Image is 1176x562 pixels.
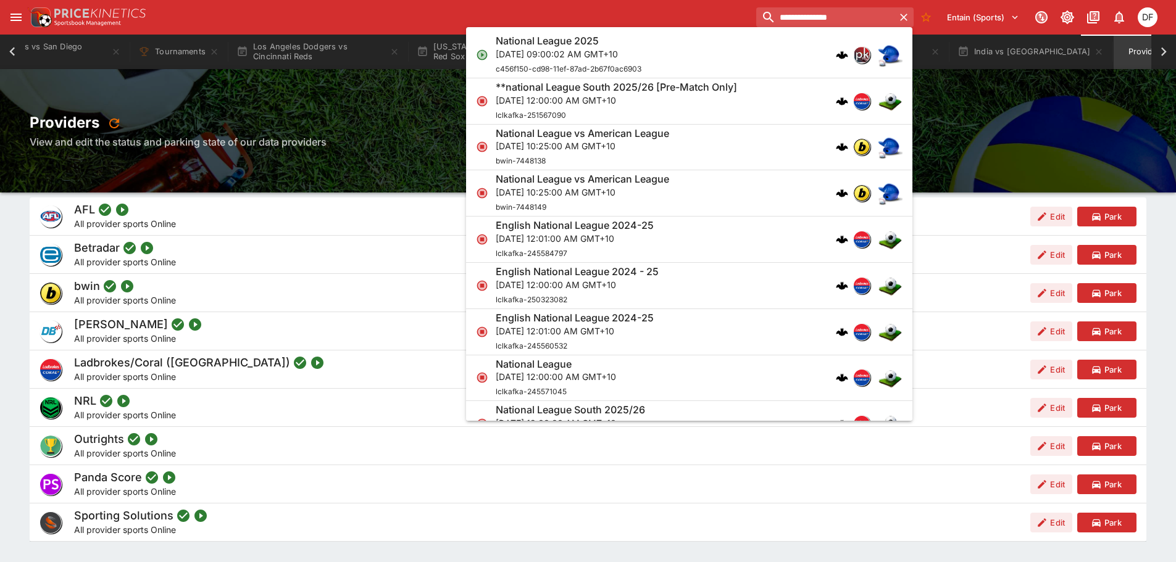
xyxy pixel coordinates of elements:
svg: Flowing [144,432,159,447]
p: [DATE] 12:01:00 AM GMT+10 [496,324,654,337]
span: bwin-7448149 [496,202,546,212]
button: Select Tenant [940,7,1027,27]
button: Edit [1030,207,1072,226]
div: cerberus [836,371,848,384]
p: All provider sports Online [74,523,208,536]
span: lclkafka-245571045 [496,387,567,396]
h6: **national League South 2025/26 [Pre-Match Only] [496,81,737,94]
input: search [756,7,894,27]
p: [DATE] 10:25:00 AM GMT+10 [496,139,669,152]
img: baseball.png [878,181,903,205]
img: logo-cerberus.svg [836,49,848,61]
button: open drawer [5,6,27,28]
img: logo-cerberus.svg [836,141,848,153]
button: India vs [GEOGRAPHIC_DATA] [950,35,1111,69]
svg: Flowing [188,317,202,332]
div: cerberus [836,233,848,246]
h6: National League vs American League [496,127,669,140]
svg: Flowing [193,508,208,523]
p: [DATE] 09:00:02 AM GMT+10 [496,48,641,60]
img: lclkafka.png [854,416,870,432]
img: soccer.png [878,227,903,252]
h6: National League [496,358,572,371]
svg: Online [293,355,307,370]
img: lclkafka.png [854,231,870,247]
svg: Closed [476,187,488,199]
div: donbestxml [40,320,62,342]
h5: AFL [74,202,95,217]
p: All provider sports Online [74,447,176,460]
div: lclkafka [40,358,62,381]
p: [DATE] 12:00:00 AM GMT+10 [496,94,737,107]
img: bwin.png [854,185,870,201]
button: Edit [1030,321,1072,341]
h5: Betradar [74,241,120,255]
img: soccer.png [878,365,903,390]
div: betradar [40,244,62,266]
img: bwin.png [854,139,870,155]
img: soccer.png [878,89,903,114]
button: Edit [1030,474,1072,494]
button: Park [1077,283,1136,303]
button: Park [1077,360,1136,379]
h5: NRL [74,394,96,408]
button: Documentation [1082,6,1104,28]
span: bwin-7448138 [496,156,546,165]
p: All provider sports Online [74,294,176,307]
span: lclkafka-250323082 [496,295,567,304]
img: PriceKinetics [54,9,146,18]
svg: Closed [476,279,488,292]
p: All provider sports Online [74,408,176,421]
button: David Foster [1134,4,1161,31]
h6: English National League 2024-25 [496,312,654,324]
svg: Closed [476,95,488,107]
button: [US_STATE] Yankees vs Boston Red Sox [409,35,587,69]
h2: Providers [30,112,1146,134]
h5: [PERSON_NAME] [74,317,168,331]
button: Edit [1030,513,1072,532]
div: David Foster [1138,7,1157,27]
h6: English National League 2024 - 25 [496,265,659,278]
button: Edit [1030,436,1072,456]
div: cerberus [836,279,848,292]
p: All provider sports Online [74,332,202,345]
button: refresh [103,112,125,134]
div: nrl [40,397,62,419]
svg: Online [99,394,114,408]
svg: Open [476,49,488,61]
svg: Online [102,279,117,294]
button: Park [1077,474,1136,494]
svg: Closed [476,141,488,153]
button: Park [1077,436,1136,456]
div: lclkafka [853,93,870,110]
svg: Flowing [120,279,135,294]
img: PriceKinetics Logo [27,5,52,30]
button: Park [1077,513,1136,532]
img: soccer.png [878,273,903,298]
span: lclkafka-251567090 [496,110,566,120]
h5: bwin [74,279,100,293]
div: lclkafka [853,323,870,341]
img: logo-cerberus.svg [836,187,848,199]
svg: Flowing [116,394,131,408]
div: lclkafka [853,415,870,432]
img: baseball.png [878,43,903,67]
button: Notifications [1108,6,1130,28]
div: bwin [853,184,870,202]
img: logo-cerberus.svg [836,95,848,107]
button: Edit [1030,283,1072,303]
img: afl.png [40,210,61,222]
img: soccer.png [878,411,903,436]
svg: Online [170,317,185,332]
img: lclkafka.png [854,278,870,294]
img: lclkafka.png [854,93,870,109]
p: All provider sports Online [74,370,325,383]
div: outrights [40,435,62,457]
img: soccer.png [878,320,903,344]
img: donbestxml.png [40,320,61,342]
div: cerberus [836,187,848,199]
h6: National League 2025 [496,35,599,48]
svg: Online [127,432,141,447]
img: logo-cerberus.svg [836,233,848,246]
div: cerberus [836,95,848,107]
